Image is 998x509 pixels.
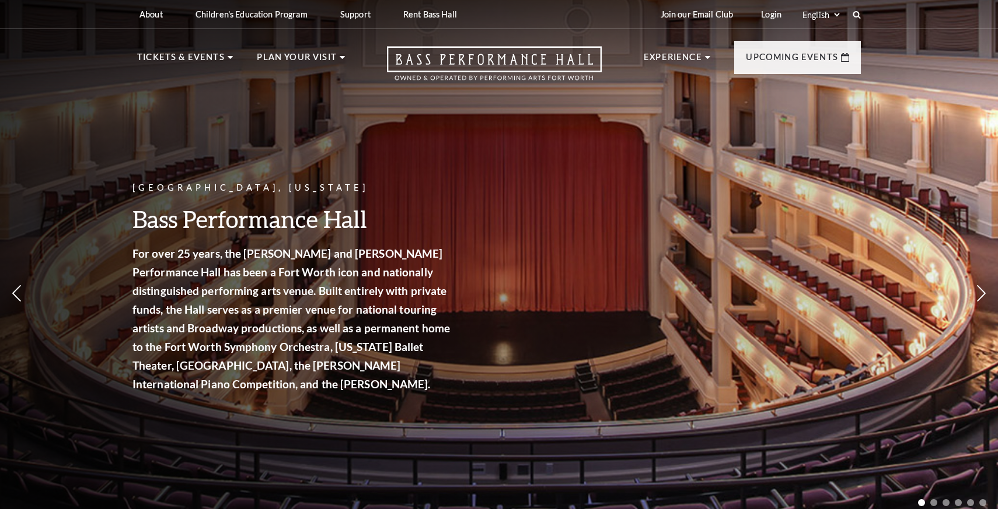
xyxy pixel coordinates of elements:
[132,204,453,234] h3: Bass Performance Hall
[800,9,842,20] select: Select:
[644,50,702,71] p: Experience
[746,50,838,71] p: Upcoming Events
[132,247,450,391] strong: For over 25 years, the [PERSON_NAME] and [PERSON_NAME] Performance Hall has been a Fort Worth ico...
[340,9,371,19] p: Support
[257,50,337,71] p: Plan Your Visit
[403,9,457,19] p: Rent Bass Hall
[137,50,225,71] p: Tickets & Events
[196,9,308,19] p: Children's Education Program
[139,9,163,19] p: About
[132,181,453,195] p: [GEOGRAPHIC_DATA], [US_STATE]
